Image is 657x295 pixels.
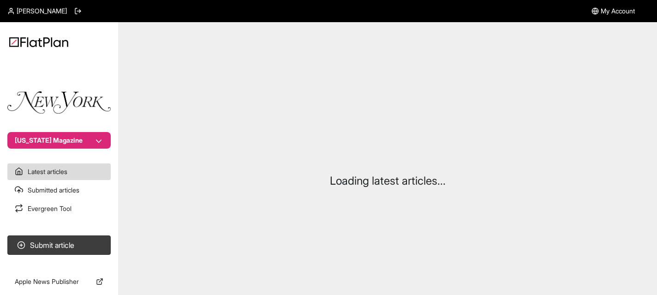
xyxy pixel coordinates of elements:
[7,163,111,180] a: Latest articles
[330,174,446,188] p: Loading latest articles...
[17,6,67,16] span: [PERSON_NAME]
[7,235,111,255] button: Submit article
[7,91,111,114] img: Publication Logo
[7,132,111,149] button: [US_STATE] Magazine
[7,200,111,217] a: Evergreen Tool
[9,37,68,47] img: Logo
[7,273,111,290] a: Apple News Publisher
[7,6,67,16] a: [PERSON_NAME]
[7,182,111,199] a: Submitted articles
[601,6,635,16] span: My Account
